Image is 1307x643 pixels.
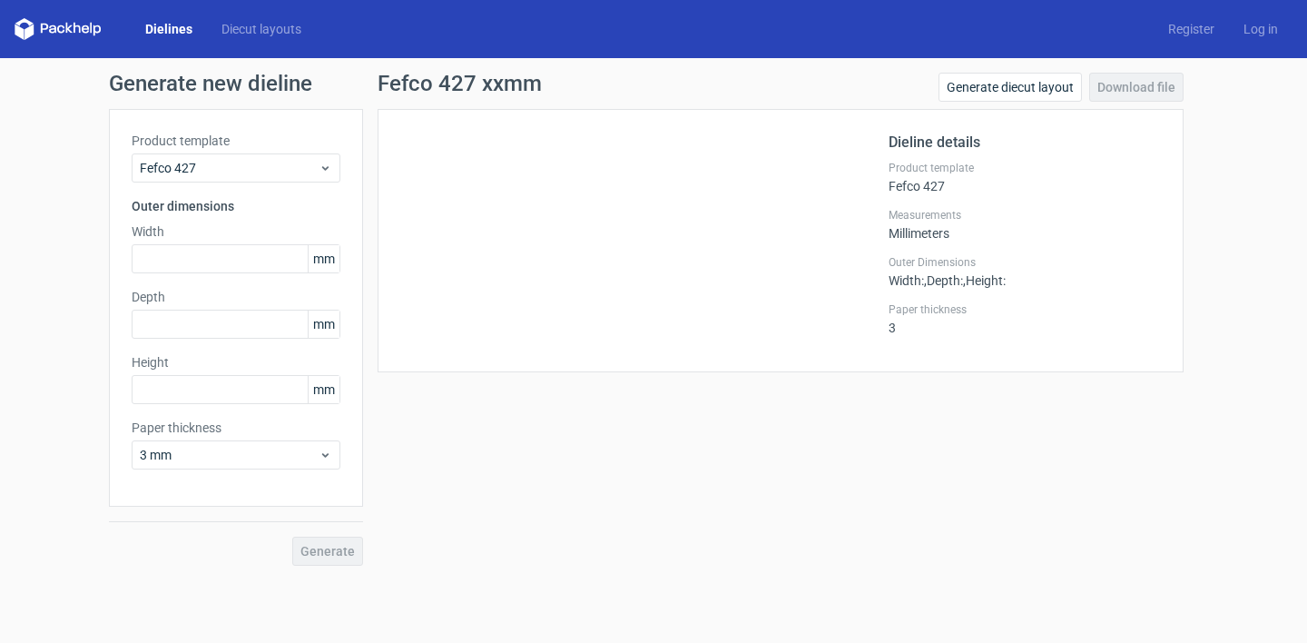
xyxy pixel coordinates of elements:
[1154,20,1229,38] a: Register
[889,132,1161,153] h2: Dieline details
[308,376,339,403] span: mm
[132,197,340,215] h3: Outer dimensions
[889,161,1161,175] label: Product template
[889,302,1161,317] label: Paper thickness
[889,208,1161,241] div: Millimeters
[308,245,339,272] span: mm
[132,223,340,241] label: Width
[924,273,963,288] span: , Depth :
[378,73,542,94] h1: Fefco 427 xxmm
[889,255,1161,270] label: Outer Dimensions
[308,311,339,338] span: mm
[889,161,1161,193] div: Fefco 427
[1229,20,1292,38] a: Log in
[889,302,1161,335] div: 3
[132,419,340,437] label: Paper thickness
[132,353,340,371] label: Height
[140,159,319,177] span: Fefco 427
[889,208,1161,223] label: Measurements
[131,20,207,38] a: Dielines
[132,288,340,306] label: Depth
[207,20,316,38] a: Diecut layouts
[889,273,924,288] span: Width :
[132,132,340,150] label: Product template
[140,446,319,464] span: 3 mm
[963,273,1006,288] span: , Height :
[109,73,1198,94] h1: Generate new dieline
[938,73,1082,102] a: Generate diecut layout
